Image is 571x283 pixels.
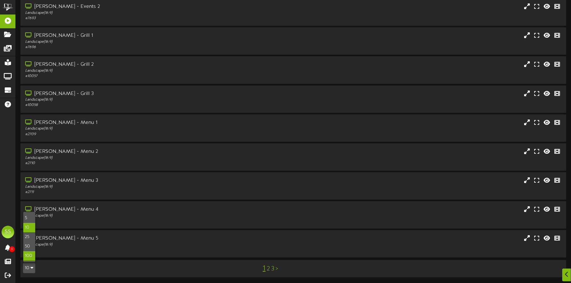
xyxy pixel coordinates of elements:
[25,68,243,74] div: Landscape ( 16:9 )
[25,45,243,50] div: # 7696
[25,32,243,39] div: [PERSON_NAME] - Grill 1
[271,265,274,272] a: 3
[25,242,243,247] div: Landscape ( 16:9 )
[25,90,243,97] div: [PERSON_NAME] - Grill 3
[23,251,35,261] div: 100
[25,39,243,45] div: Landscape ( 16:9 )
[267,265,270,272] a: 2
[2,226,14,238] div: SS
[25,155,243,161] div: Landscape ( 16:9 )
[263,264,266,273] a: 1
[25,148,243,155] div: [PERSON_NAME] - Menu 2
[25,97,243,103] div: Landscape ( 16:9 )
[25,132,243,137] div: # 2709
[25,74,243,79] div: # 10057
[25,119,243,126] div: [PERSON_NAME] - Menu 1
[25,247,243,253] div: # 2713
[23,263,35,273] button: 10
[25,235,243,242] div: [PERSON_NAME] - Menu 5
[25,184,243,190] div: Landscape ( 16:9 )
[25,10,243,16] div: Landscape ( 16:9 )
[25,206,243,213] div: [PERSON_NAME] - Menu 4
[276,265,278,272] a: >
[25,3,243,10] div: [PERSON_NAME] - Events 2
[25,16,243,21] div: # 7693
[23,232,35,242] div: 25
[25,213,243,219] div: Landscape ( 16:9 )
[25,190,243,195] div: # 2711
[25,61,243,68] div: [PERSON_NAME] - Grill 2
[25,161,243,166] div: # 2710
[25,126,243,131] div: Landscape ( 16:9 )
[25,103,243,108] div: # 10058
[25,177,243,184] div: [PERSON_NAME] - Menu 3
[23,212,36,263] div: 10
[23,242,35,251] div: 50
[23,223,35,232] div: 10
[25,219,243,224] div: # 2712
[23,214,35,223] div: 5
[9,246,15,252] span: 0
